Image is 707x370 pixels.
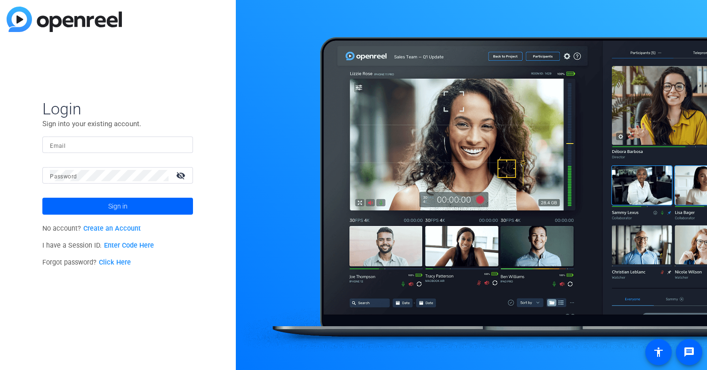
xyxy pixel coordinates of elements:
input: Enter Email Address [50,139,185,151]
span: I have a Session ID. [42,241,154,249]
button: Sign in [42,198,193,215]
mat-label: Email [50,143,65,149]
img: blue-gradient.svg [7,7,122,32]
span: No account? [42,225,141,233]
p: Sign into your existing account. [42,119,193,129]
a: Create an Account [83,225,141,233]
mat-icon: visibility_off [170,169,193,182]
span: Forgot password? [42,258,131,266]
mat-icon: message [683,346,695,358]
mat-icon: accessibility [653,346,664,358]
a: Click Here [99,258,131,266]
a: Enter Code Here [104,241,154,249]
span: Login [42,99,193,119]
mat-label: Password [50,173,77,180]
span: Sign in [108,194,128,218]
